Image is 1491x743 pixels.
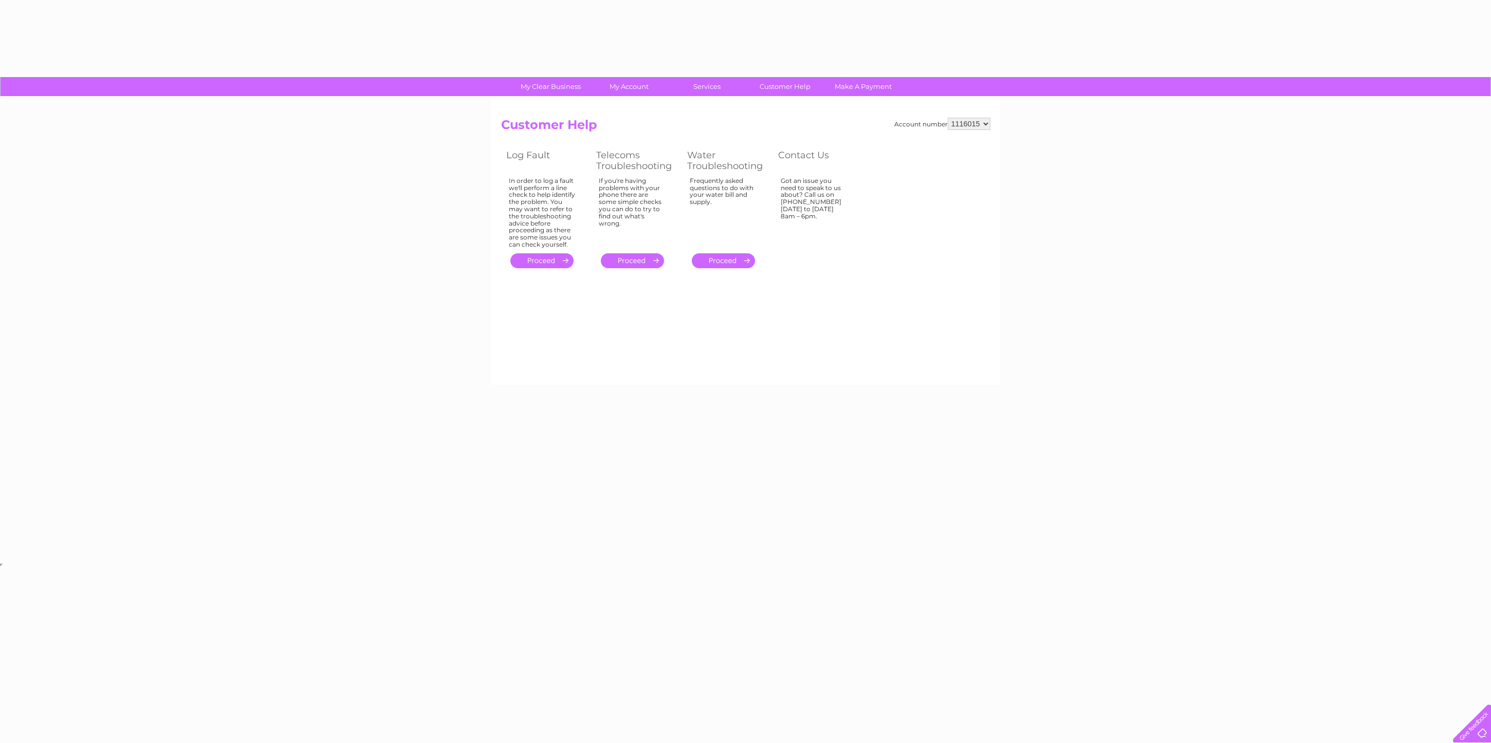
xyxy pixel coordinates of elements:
[601,253,664,268] a: .
[743,77,827,96] a: Customer Help
[508,77,593,96] a: My Clear Business
[501,118,990,137] h2: Customer Help
[501,147,591,174] th: Log Fault
[586,77,671,96] a: My Account
[690,177,758,244] div: Frequently asked questions to do with your water bill and supply.
[894,118,990,130] div: Account number
[692,253,755,268] a: .
[591,147,682,174] th: Telecoms Troubleshooting
[665,77,749,96] a: Services
[781,177,848,244] div: Got an issue you need to speak to us about? Call us on [PHONE_NUMBER] [DATE] to [DATE] 8am – 6pm.
[510,253,574,268] a: .
[821,77,906,96] a: Make A Payment
[509,177,576,248] div: In order to log a fault we'll perform a line check to help identify the problem. You may want to ...
[599,177,667,244] div: If you're having problems with your phone there are some simple checks you can do to try to find ...
[682,147,773,174] th: Water Troubleshooting
[773,147,863,174] th: Contact Us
